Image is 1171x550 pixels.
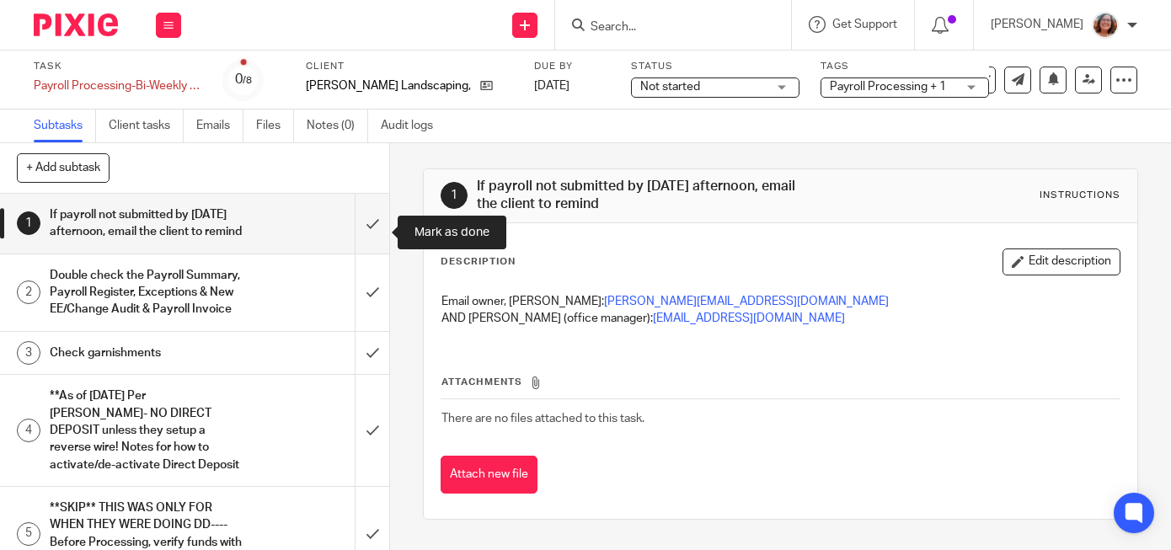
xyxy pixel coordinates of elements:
[307,109,368,142] a: Notes (0)
[34,109,96,142] a: Subtasks
[441,255,516,269] p: Description
[534,60,610,73] label: Due by
[17,419,40,442] div: 4
[640,81,700,93] span: Not started
[196,109,243,142] a: Emails
[441,182,468,209] div: 1
[50,202,242,245] h1: If payroll not submitted by [DATE] afternoon, email the client to remind
[477,178,817,214] h1: If payroll not submitted by [DATE] afternoon, email the client to remind
[1092,12,1119,39] img: LB%20Reg%20Headshot%208-2-23.jpg
[381,109,446,142] a: Audit logs
[441,456,537,494] button: Attach new file
[306,77,472,94] p: [PERSON_NAME] Landscaping, Inc.
[991,16,1083,33] p: [PERSON_NAME]
[50,340,242,366] h1: Check garnishments
[1003,248,1120,275] button: Edit description
[1040,189,1120,202] div: Instructions
[821,60,989,73] label: Tags
[441,293,1120,310] p: Email owner, [PERSON_NAME]:
[631,60,799,73] label: Status
[17,341,40,365] div: 3
[441,413,644,425] span: There are no files attached to this task.
[243,76,252,85] small: /8
[50,383,242,478] h1: **As of [DATE] Per [PERSON_NAME]- NO DIRECT DEPOSIT unless they setup a reverse wire! Notes for h...
[17,211,40,235] div: 1
[589,20,741,35] input: Search
[256,109,294,142] a: Files
[17,522,40,546] div: 5
[34,60,202,73] label: Task
[441,310,1120,327] p: AND [PERSON_NAME] (office manager):
[235,70,252,89] div: 0
[17,280,40,304] div: 2
[34,13,118,36] img: Pixie
[832,19,897,30] span: Get Support
[441,377,522,387] span: Attachments
[306,60,513,73] label: Client
[34,77,202,94] div: Payroll Processing-Bi-Weekly Friday - Walker Landscaping
[50,263,242,323] h1: Double check the Payroll Summary, Payroll Register, Exceptions & New EE/Change Audit & Payroll In...
[653,312,845,324] a: [EMAIL_ADDRESS][DOMAIN_NAME]
[830,81,946,93] span: Payroll Processing + 1
[604,296,889,307] a: [PERSON_NAME][EMAIL_ADDRESS][DOMAIN_NAME]
[109,109,184,142] a: Client tasks
[534,80,569,92] span: [DATE]
[17,153,110,182] button: + Add subtask
[34,77,202,94] div: Payroll Processing-Bi-Weekly [DATE] - [PERSON_NAME] Landscaping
